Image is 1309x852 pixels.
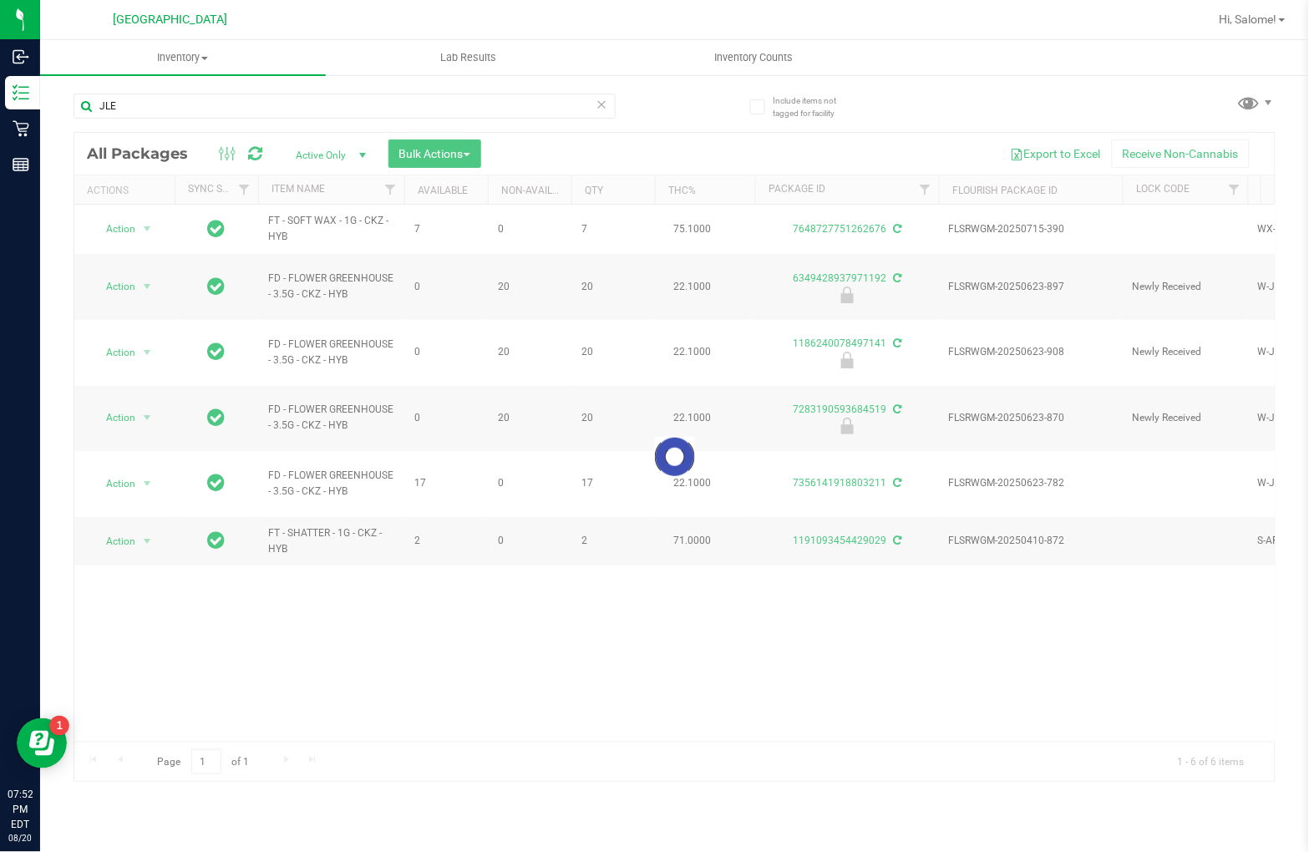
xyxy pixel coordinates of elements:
[596,94,608,115] span: Clear
[326,40,611,75] a: Lab Results
[611,40,897,75] a: Inventory Counts
[74,94,616,119] input: Search Package ID, Item Name, SKU, Lot or Part Number...
[49,716,69,736] iframe: Resource center unread badge
[40,50,326,65] span: Inventory
[13,156,29,173] inline-svg: Reports
[1220,13,1277,26] span: Hi, Salome!
[13,120,29,137] inline-svg: Retail
[418,50,519,65] span: Lab Results
[692,50,815,65] span: Inventory Counts
[40,40,326,75] a: Inventory
[8,832,33,844] p: 08/20
[8,787,33,832] p: 07:52 PM EDT
[17,718,67,768] iframe: Resource center
[13,48,29,65] inline-svg: Inbound
[114,13,228,27] span: [GEOGRAPHIC_DATA]
[13,84,29,101] inline-svg: Inventory
[773,94,856,119] span: Include items not tagged for facility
